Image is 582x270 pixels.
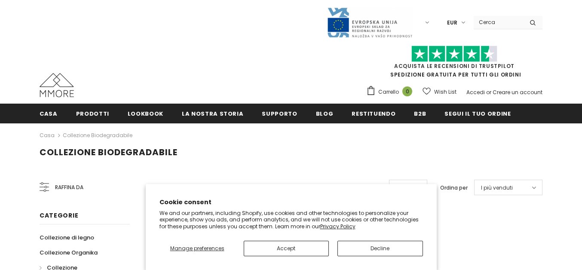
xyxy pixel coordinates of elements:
a: Casa [40,104,58,123]
span: Carrello [378,88,399,96]
img: Javni Razpis [327,7,413,38]
span: B2B [414,110,426,118]
span: 0 [402,86,412,96]
span: La nostra storia [182,110,243,118]
img: Fidati di Pilot Stars [411,46,497,62]
a: Casa [40,130,55,141]
a: Javni Razpis [327,18,413,26]
a: Blog [316,104,334,123]
a: B2B [414,104,426,123]
h2: Cookie consent [159,198,423,207]
a: Acquista le recensioni di TrustPilot [394,62,515,70]
a: Carrello 0 [366,86,417,98]
a: Lookbook [128,104,163,123]
span: Collezione di legno [40,233,94,242]
span: SPEDIZIONE GRATUITA PER TUTTI GLI ORDINI [366,49,542,78]
a: supporto [262,104,297,123]
a: Collezione di legno [40,230,94,245]
span: Collezione Organika [40,249,98,257]
span: or [486,89,491,96]
a: Segui il tuo ordine [444,104,511,123]
button: Accept [244,241,329,256]
a: Prodotti [76,104,109,123]
a: Creare un account [493,89,542,96]
span: Casa [40,110,58,118]
span: Segui il tuo ordine [444,110,511,118]
a: Collezione biodegradabile [63,132,132,139]
span: Wish List [434,88,456,96]
a: Accedi [466,89,485,96]
a: Restituendo [352,104,395,123]
span: Raffina da [55,183,83,192]
a: Collezione Organika [40,245,98,260]
span: Prodotti [76,110,109,118]
button: Manage preferences [159,241,235,256]
p: We and our partners, including Shopify, use cookies and other technologies to personalize your ex... [159,210,423,230]
input: Search Site [474,16,523,28]
button: Decline [337,241,423,256]
span: Blog [316,110,334,118]
span: Categorie [40,211,78,220]
span: supporto [262,110,297,118]
a: Wish List [423,84,456,99]
a: Privacy Policy [320,223,355,230]
span: I più venduti [481,184,513,192]
span: Manage preferences [170,245,224,252]
span: Lookbook [128,110,163,118]
span: EUR [447,18,457,27]
span: Restituendo [352,110,395,118]
img: Casi MMORE [40,73,74,97]
span: Collezione biodegradabile [40,146,178,158]
a: La nostra storia [182,104,243,123]
label: Ordina per [440,184,468,192]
